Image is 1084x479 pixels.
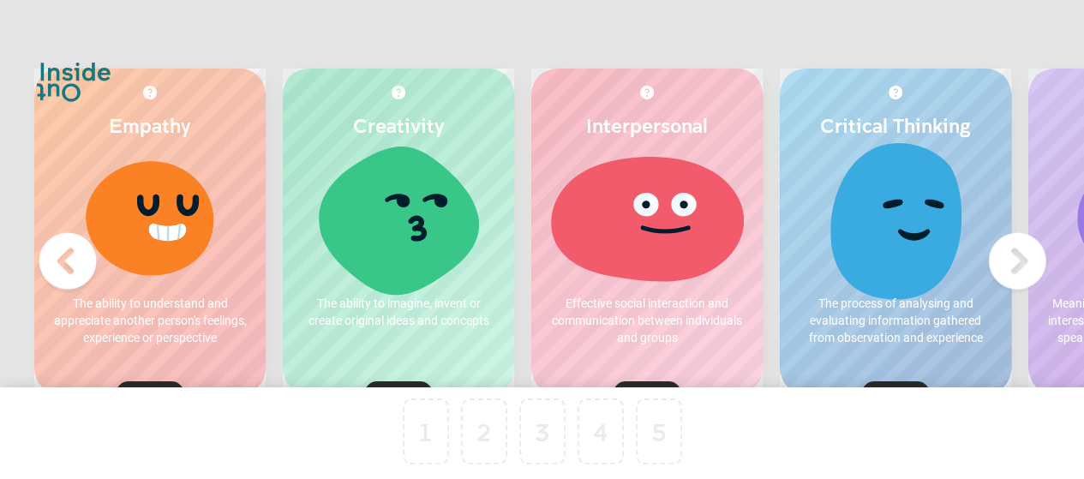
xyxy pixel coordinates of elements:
[392,86,405,99] img: More about Creativity
[143,86,157,99] img: More about Empathy
[640,86,654,99] img: More about Interpersonal
[34,386,266,403] p: Choose
[51,295,249,346] p: The ability to understand and appreciate another person's feelings, experience or perspective
[283,386,514,403] p: Choose
[300,113,497,137] h2: Creativity
[531,386,763,403] p: Choose
[33,227,102,296] img: Previous
[797,113,994,137] h2: Critical Thinking
[889,86,902,99] img: More about Critical Thinking
[300,295,497,329] p: The ability to imagine, invent or create original ideas and concepts
[797,295,994,346] p: The process of analysing and evaluating information gathered from observation and experience
[780,386,1011,403] p: Choose
[983,227,1051,296] img: Next
[548,295,746,346] p: Effective social interaction and communication between individuals and groups
[51,113,249,137] h2: Empathy
[548,113,746,137] h2: Interpersonal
